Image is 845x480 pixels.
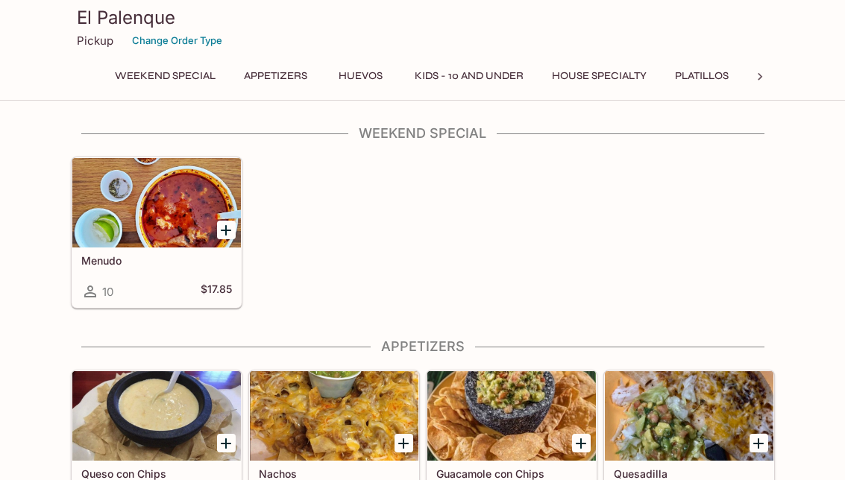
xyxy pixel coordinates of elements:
div: Queso con Chips [72,371,241,461]
div: Quesadilla [605,371,773,461]
a: Menudo10$17.85 [72,157,242,308]
button: Appetizers [236,66,315,86]
h5: Quesadilla [614,467,764,480]
button: Add Guacamole con Chips [572,434,591,452]
p: Pickup [77,34,113,48]
button: House Specialty [544,66,655,86]
h5: Guacamole con Chips [436,467,587,480]
h3: El Palenque [77,6,769,29]
button: Add Menudo [217,221,236,239]
button: Platillos [667,66,737,86]
button: Weekend Special [107,66,224,86]
h5: Queso con Chips [81,467,232,480]
span: 10 [102,285,113,299]
button: Add Nachos [395,434,413,452]
h4: Appetizers [71,338,775,355]
button: Add Queso con Chips [217,434,236,452]
div: Nachos [250,371,418,461]
div: Guacamole con Chips [427,371,596,461]
button: Add Quesadilla [750,434,768,452]
div: Menudo [72,158,241,247]
h5: Nachos [259,467,409,480]
h5: Menudo [81,254,232,267]
button: Kids - 10 and Under [406,66,532,86]
button: Huevos [327,66,395,86]
button: Change Order Type [125,29,229,52]
h5: $17.85 [201,282,232,300]
h4: Weekend Special [71,125,775,142]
